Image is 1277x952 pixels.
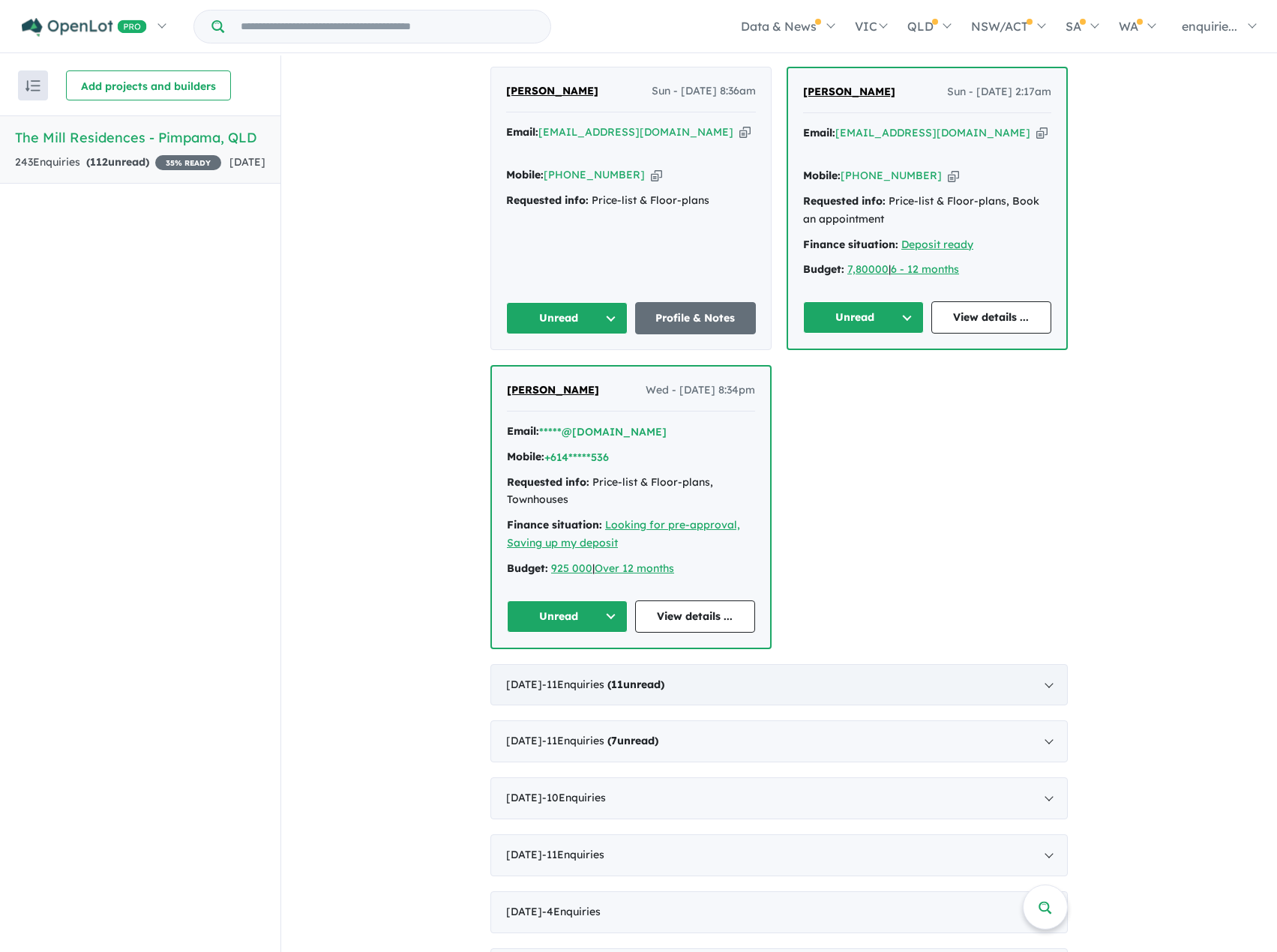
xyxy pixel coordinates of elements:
[506,82,598,100] a: [PERSON_NAME]
[506,125,538,139] strong: Email:
[155,155,221,170] span: 35 % READY
[544,168,645,181] a: [PHONE_NUMBER]
[507,382,599,400] a: [PERSON_NAME]
[490,891,1068,933] div: [DATE]
[803,238,898,251] strong: Finance situation:
[891,262,959,276] a: 6 - 12 months
[803,83,895,101] a: [PERSON_NAME]
[506,302,628,334] button: Unread
[507,475,589,489] strong: Requested info:
[635,302,757,334] a: Profile & Notes
[803,85,895,98] span: [PERSON_NAME]
[551,561,592,575] a: 925 000
[841,169,942,182] a: [PHONE_NUMBER]
[803,261,1051,279] div: |
[507,424,539,438] strong: Email:
[803,262,844,276] strong: Budget:
[635,600,756,633] a: View details ...
[651,167,662,183] button: Copy
[803,126,835,139] strong: Email:
[86,155,149,169] strong: ( unread)
[607,678,664,691] strong: ( unread)
[611,678,623,691] span: 11
[22,18,147,37] img: Openlot PRO Logo White
[227,10,547,43] input: Try estate name, suburb, builder or developer
[611,734,617,747] span: 7
[490,777,1068,819] div: [DATE]
[542,791,606,804] span: - 10 Enquir ies
[803,169,841,182] strong: Mobile:
[490,834,1068,876] div: [DATE]
[542,678,664,691] span: - 11 Enquir ies
[901,238,973,251] a: Deposit ready
[607,734,658,747] strong: ( unread)
[15,154,221,172] div: 243 Enquir ies
[490,720,1068,762] div: [DATE]
[1036,125,1048,141] button: Copy
[507,383,599,397] span: [PERSON_NAME]
[507,518,740,549] a: Looking for pre-approval, Saving up my deposit
[542,848,604,861] span: - 11 Enquir ies
[507,600,628,633] button: Unread
[948,168,959,184] button: Copy
[1182,19,1237,34] span: enquirie...
[507,450,544,463] strong: Mobile:
[803,301,924,334] button: Unread
[538,125,733,139] a: [EMAIL_ADDRESS][DOMAIN_NAME]
[739,124,751,140] button: Copy
[595,561,674,575] a: Over 12 months
[507,561,548,575] strong: Budget:
[931,301,1052,334] a: View details ...
[506,193,589,207] strong: Requested info:
[507,560,755,578] div: |
[506,84,598,97] span: [PERSON_NAME]
[542,734,658,747] span: - 11 Enquir ies
[847,262,889,276] a: 7,80000
[803,193,1051,229] div: Price-list & Floor-plans, Book an appointment
[66,70,231,100] button: Add projects and builders
[646,382,755,400] span: Wed - [DATE] 8:34pm
[507,518,602,531] strong: Finance situation:
[803,194,886,208] strong: Requested info:
[506,192,756,210] div: Price-list & Floor-plans
[947,83,1051,101] span: Sun - [DATE] 2:17am
[652,82,756,100] span: Sun - [DATE] 8:36am
[229,155,265,169] span: [DATE]
[506,168,544,181] strong: Mobile:
[542,905,601,918] span: - 4 Enquir ies
[507,474,755,510] div: Price-list & Floor-plans, Townhouses
[25,80,40,91] img: sort.svg
[15,127,265,148] h5: The Mill Residences - Pimpama , QLD
[490,664,1068,706] div: [DATE]
[835,126,1030,139] a: [EMAIL_ADDRESS][DOMAIN_NAME]
[90,155,108,169] span: 112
